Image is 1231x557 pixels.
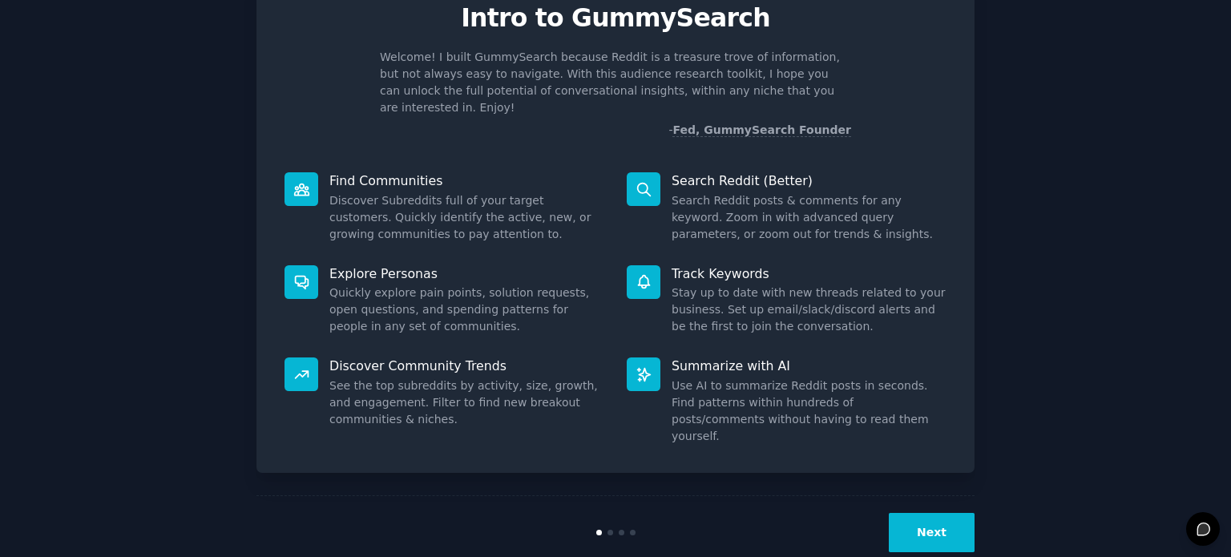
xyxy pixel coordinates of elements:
p: Discover Community Trends [329,357,604,374]
p: Track Keywords [672,265,946,282]
dd: Use AI to summarize Reddit posts in seconds. Find patterns within hundreds of posts/comments with... [672,377,946,445]
dd: Discover Subreddits full of your target customers. Quickly identify the active, new, or growing c... [329,192,604,243]
dd: See the top subreddits by activity, size, growth, and engagement. Filter to find new breakout com... [329,377,604,428]
div: - [668,122,851,139]
p: Search Reddit (Better) [672,172,946,189]
dd: Search Reddit posts & comments for any keyword. Zoom in with advanced query parameters, or zoom o... [672,192,946,243]
p: Welcome! I built GummySearch because Reddit is a treasure trove of information, but not always ea... [380,49,851,116]
p: Intro to GummySearch [273,4,958,32]
p: Summarize with AI [672,357,946,374]
dd: Quickly explore pain points, solution requests, open questions, and spending patterns for people ... [329,285,604,335]
button: Next [889,513,975,552]
dd: Stay up to date with new threads related to your business. Set up email/slack/discord alerts and ... [672,285,946,335]
p: Find Communities [329,172,604,189]
a: Fed, GummySearch Founder [672,123,851,137]
p: Explore Personas [329,265,604,282]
